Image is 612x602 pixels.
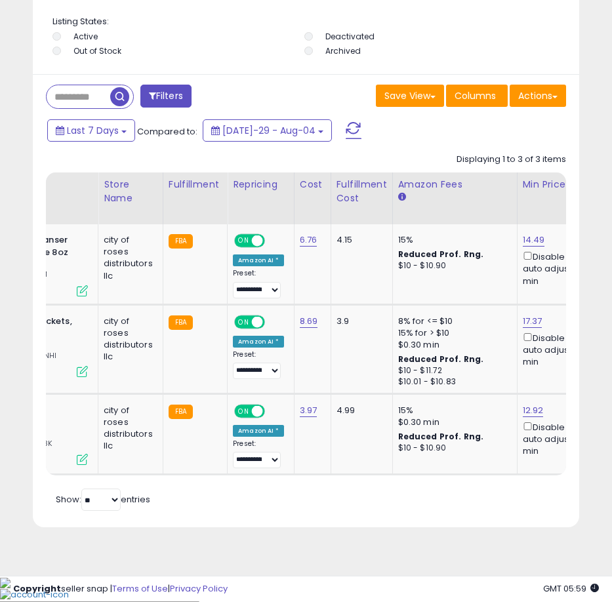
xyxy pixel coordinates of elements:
[446,85,508,107] button: Columns
[523,420,586,458] div: Disable auto adjust min
[337,234,382,246] div: 4.15
[73,45,121,56] label: Out of Stock
[169,315,193,330] small: FBA
[337,405,382,416] div: 4.99
[67,124,119,137] span: Last 7 Days
[169,405,193,419] small: FBA
[398,315,507,327] div: 8% for <= $10
[203,119,332,142] button: [DATE]-29 - Aug-04
[233,336,284,348] div: Amazon AI *
[169,234,193,249] small: FBA
[523,331,586,369] div: Disable auto adjust min
[233,269,284,298] div: Preset:
[235,405,252,416] span: ON
[523,315,542,328] a: 17.37
[398,365,507,376] div: $10 - $11.72
[233,439,284,469] div: Preset:
[398,376,507,388] div: $10.01 - $10.83
[263,235,284,247] span: OFF
[300,178,325,191] div: Cost
[104,405,153,452] div: city of roses distributors llc
[398,339,507,351] div: $0.30 min
[455,89,496,102] span: Columns
[376,85,444,107] button: Save View
[337,178,387,205] div: Fulfillment Cost
[47,119,135,142] button: Last 7 Days
[235,316,252,327] span: ON
[104,315,153,363] div: city of roses distributors llc
[233,425,284,437] div: Amazon AI *
[523,178,590,191] div: Min Price
[235,235,252,247] span: ON
[398,327,507,339] div: 15% for > $10
[104,234,153,282] div: city of roses distributors llc
[457,153,566,166] div: Displaying 1 to 3 of 3 items
[169,178,222,191] div: Fulfillment
[263,405,284,416] span: OFF
[300,315,318,328] a: 8.69
[523,233,545,247] a: 14.49
[140,85,192,108] button: Filters
[337,315,382,327] div: 3.9
[300,233,317,247] a: 6.76
[325,31,375,42] label: Deactivated
[398,178,512,191] div: Amazon Fees
[263,316,284,327] span: OFF
[325,45,361,56] label: Archived
[398,191,406,203] small: Amazon Fees.
[233,178,289,191] div: Repricing
[398,416,507,428] div: $0.30 min
[233,350,284,380] div: Preset:
[398,260,507,271] div: $10 - $10.90
[398,431,484,442] b: Reduced Prof. Rng.
[510,85,566,107] button: Actions
[233,254,284,266] div: Amazon AI *
[398,249,484,260] b: Reduced Prof. Rng.
[398,405,507,416] div: 15%
[73,31,98,42] label: Active
[222,124,316,137] span: [DATE]-29 - Aug-04
[398,353,484,365] b: Reduced Prof. Rng.
[300,404,317,417] a: 3.97
[523,404,544,417] a: 12.92
[52,16,563,28] p: Listing States:
[104,178,157,205] div: Store Name
[523,249,586,287] div: Disable auto adjust min
[398,443,507,454] div: $10 - $10.90
[56,493,150,506] span: Show: entries
[137,125,197,138] span: Compared to:
[398,234,507,246] div: 15%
